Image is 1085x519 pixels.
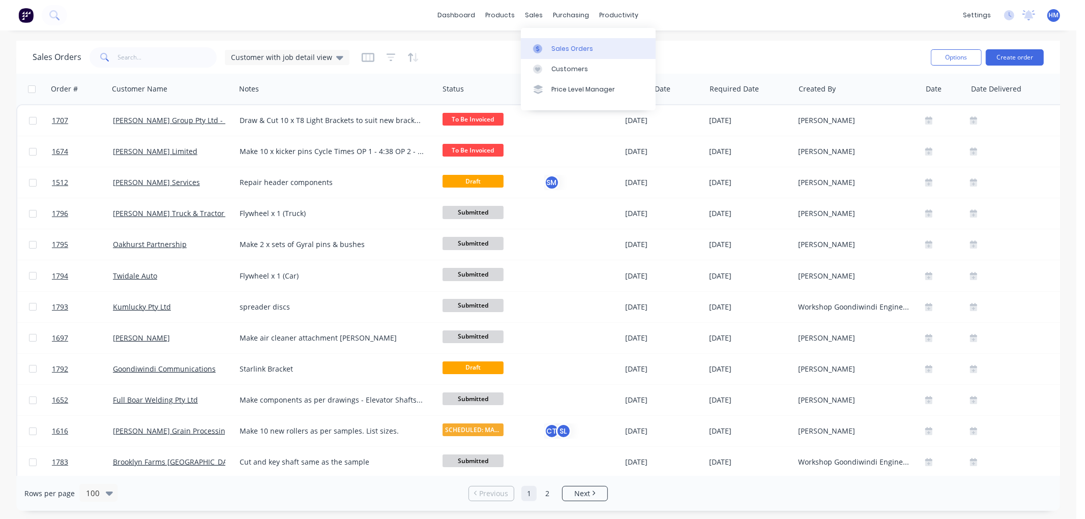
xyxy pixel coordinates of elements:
[240,302,425,312] div: spreader discs
[709,177,790,188] div: [DATE]
[709,115,790,126] div: [DATE]
[240,177,425,188] div: Repair header components
[240,364,425,374] div: Starlink Bracket
[52,323,113,353] a: 1697
[709,146,790,157] div: [DATE]
[443,84,464,94] div: Status
[798,271,911,281] div: [PERSON_NAME]
[52,177,68,188] span: 1512
[18,8,34,23] img: Factory
[113,239,187,249] a: Oakhurst Partnership
[520,8,548,23] div: sales
[24,489,75,499] span: Rows per page
[625,457,701,467] div: [DATE]
[52,198,113,229] a: 1796
[710,84,759,94] div: Required Date
[52,229,113,260] a: 1795
[926,84,942,94] div: Date
[52,385,113,415] a: 1652
[548,8,595,23] div: purchasing
[798,302,911,312] div: Workshop Goondiwindi Engineering
[52,146,68,157] span: 1674
[798,146,911,157] div: [PERSON_NAME]
[798,395,911,405] div: [PERSON_NAME]
[931,49,982,66] button: Options
[52,136,113,167] a: 1674
[240,239,425,250] div: Make 2 x sets of Gyral pins & bushes
[443,299,504,312] span: Submitted
[709,271,790,281] div: [DATE]
[709,302,790,312] div: [DATE]
[113,146,197,156] a: [PERSON_NAME] Limited
[113,457,238,467] a: Brooklyn Farms [GEOGRAPHIC_DATA]
[958,8,996,23] div: settings
[544,423,571,439] button: CTSL
[231,52,332,63] span: Customer with job detail view
[433,8,481,23] a: dashboard
[595,8,644,23] div: productivity
[113,333,170,343] a: [PERSON_NAME]
[443,237,504,250] span: Submitted
[52,457,68,467] span: 1783
[799,84,836,94] div: Created By
[52,333,68,343] span: 1697
[798,457,911,467] div: Workshop Goondiwindi Engineering
[625,271,701,281] div: [DATE]
[971,84,1021,94] div: Date Delivered
[52,261,113,291] a: 1794
[52,292,113,322] a: 1793
[625,426,701,436] div: [DATE]
[544,175,560,190] button: SM
[113,115,281,125] a: [PERSON_NAME] Group Pty Ltd - Black Truck & Ag
[625,395,701,405] div: [DATE]
[52,426,68,436] span: 1616
[443,330,504,343] span: Submitted
[443,113,504,126] span: To Be Invoiced
[480,489,509,499] span: Previous
[112,84,167,94] div: Customer Name
[798,115,911,126] div: [PERSON_NAME]
[52,447,113,477] a: 1783
[52,115,68,126] span: 1707
[443,361,504,374] span: Draft
[798,426,911,436] div: [PERSON_NAME]
[625,208,701,219] div: [DATE]
[443,206,504,219] span: Submitted
[798,208,911,219] div: [PERSON_NAME]
[521,38,656,58] a: Sales Orders
[521,486,537,501] a: Page 1 is your current page
[113,395,198,405] a: Full Boar Welding Pty Ltd
[551,44,593,53] div: Sales Orders
[113,177,200,187] a: [PERSON_NAME] Services
[52,208,68,219] span: 1796
[709,395,790,405] div: [DATE]
[240,208,425,219] div: Flywheel x 1 (Truck)
[709,208,790,219] div: [DATE]
[118,47,217,68] input: Search...
[443,268,504,281] span: Submitted
[540,486,555,501] a: Page 2
[52,167,113,198] a: 1512
[709,333,790,343] div: [DATE]
[563,489,607,499] a: Next page
[52,395,68,405] span: 1652
[52,416,113,446] a: 1616
[986,49,1044,66] button: Create order
[52,302,68,312] span: 1793
[113,426,229,436] a: [PERSON_NAME] Grain Processing
[113,271,157,281] a: Twidale Auto
[240,146,425,157] div: Make 10 x kicker pins Cycle Times OP 1 - 4:38 OP 2 - 00:35
[625,364,701,374] div: [DATE]
[113,302,171,312] a: Kumlucky Pty Ltd
[709,364,790,374] div: [DATE]
[240,333,425,343] div: Make air cleaner attachment [PERSON_NAME]
[239,84,259,94] div: Notes
[481,8,520,23] div: products
[521,79,656,100] a: Price Level Manager
[556,423,571,439] div: SL
[798,333,911,343] div: [PERSON_NAME]
[443,144,504,157] span: To Be Invoiced
[52,271,68,281] span: 1794
[113,208,249,218] a: [PERSON_NAME] Truck & Tractor Pty Ltd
